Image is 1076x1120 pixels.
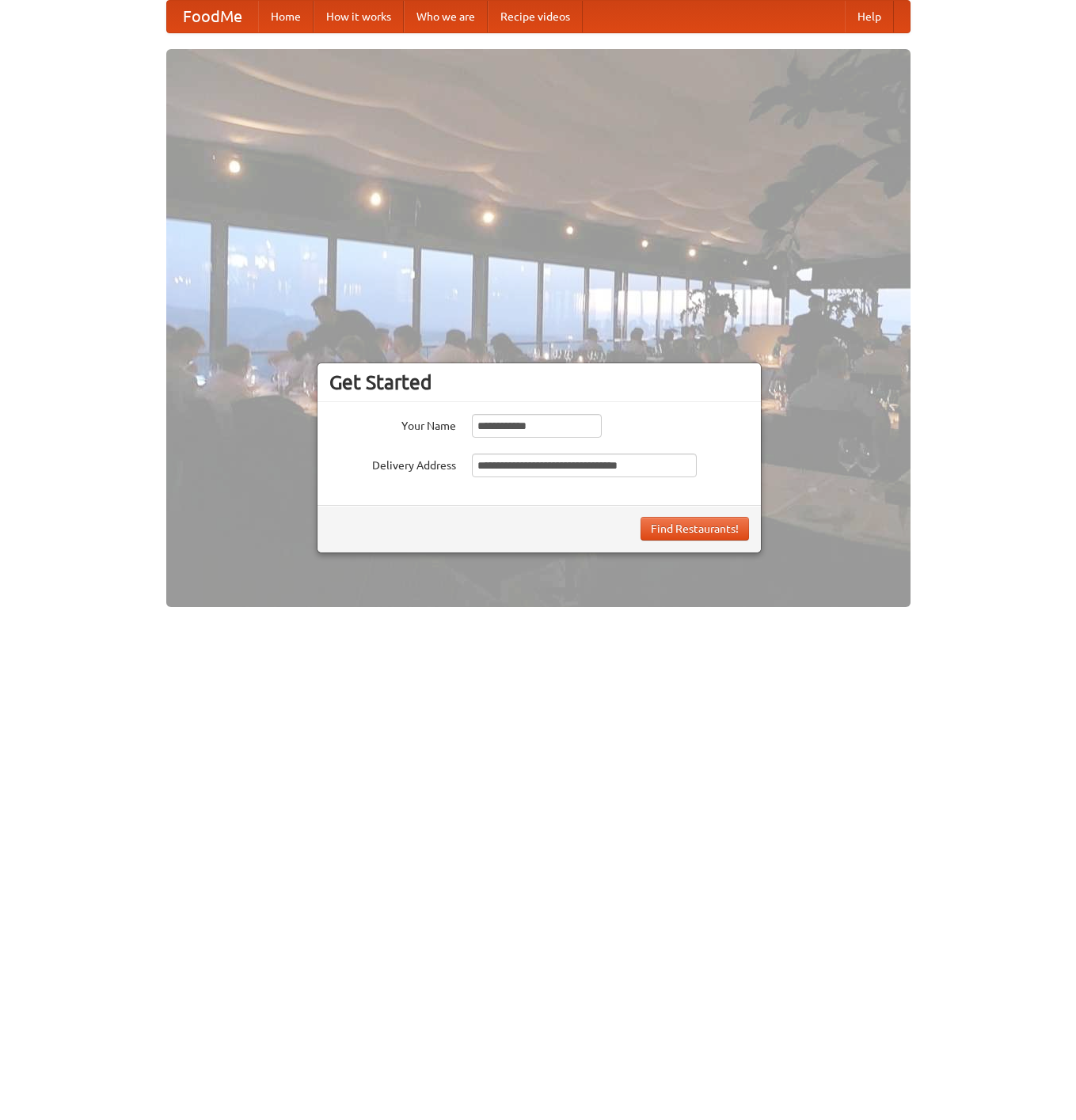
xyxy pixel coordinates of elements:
a: FoodMe [167,1,258,32]
label: Your Name [329,414,456,434]
a: Help [845,1,894,32]
a: How it works [314,1,404,32]
a: Who we are [404,1,488,32]
button: Find Restaurants! [641,517,749,541]
label: Delivery Address [329,454,456,473]
h3: Get Started [329,370,749,394]
a: Home [258,1,314,32]
a: Recipe videos [488,1,583,32]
